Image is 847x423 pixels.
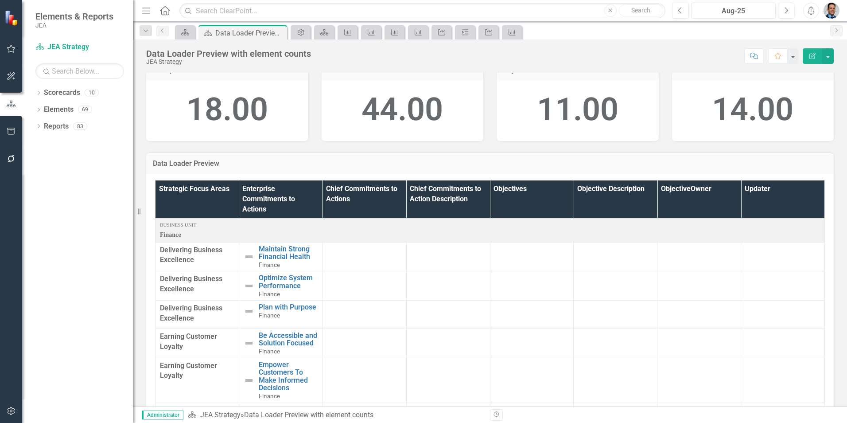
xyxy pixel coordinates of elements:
td: Double-Click to Edit Right Click for Context Menu [239,271,322,301]
small: JEA [35,22,113,29]
div: Aug-25 [694,6,773,16]
span: Finance [160,231,181,238]
td: Double-Click to Edit Right Click for Context Menu [239,301,322,329]
a: Reports [44,121,69,132]
a: JEA Strategy [35,42,124,52]
span: Finance [259,290,280,298]
input: Search Below... [35,63,124,79]
img: Not Defined [244,251,254,262]
a: Optimize System Performance [259,274,318,290]
h3: Enterprise Commitments to Actions [153,66,302,74]
div: JEA Strategy [146,59,311,65]
span: Delivering Business Excellence [160,303,234,324]
div: 10 [85,89,99,97]
span: Search [631,7,650,14]
span: Finance [259,312,280,319]
input: Search ClearPoint... [179,3,665,19]
button: Search [619,4,663,17]
a: Scorecards [44,88,80,98]
span: Finance [259,348,280,355]
img: Not Defined [244,375,254,386]
span: Earning Customer Loyalty [160,332,234,352]
button: Aug-25 [691,3,776,19]
a: Plan with Purpose [259,303,318,311]
td: Double-Click to Edit Right Click for Context Menu [239,329,322,358]
a: Maintain Strong Financial Health [259,245,318,261]
img: ClearPoint Strategy [4,9,20,26]
div: Data Loader Preview with element counts [244,411,373,419]
div: Data Loader Preview with element counts [146,49,311,59]
h3: Milestones [679,66,828,74]
td: Double-Click to Edit [155,329,239,358]
div: 14.00 [681,87,825,133]
div: Business Unit [160,221,820,228]
td: Double-Click to Edit [155,271,239,301]
td: Double-Click to Edit [155,358,239,403]
span: Earning Customer Loyalty [160,361,234,381]
td: Double-Click to Edit [155,301,239,329]
h3: Data Loader Preview [153,160,827,168]
td: Double-Click to Edit [155,242,239,271]
a: JEA Strategy [200,411,241,419]
div: 83 [73,122,87,130]
span: Finance [259,261,280,268]
img: Not Defined [244,338,254,349]
span: Administrator [142,411,183,419]
div: 44.00 [330,87,475,133]
img: Not Defined [244,281,254,291]
img: Not Defined [244,306,254,317]
h3: Objectives [503,66,652,74]
span: Delivering Business Excellence [160,274,234,294]
td: Double-Click to Edit Right Click for Context Menu [239,358,322,403]
div: 69 [78,106,92,114]
span: Elements & Reports [35,11,113,22]
span: Finance [259,392,280,399]
span: Delivering Business Excellence [160,245,234,266]
div: » [188,410,483,420]
a: Be Accessible and Solution Focused [259,332,318,347]
td: Double-Click to Edit Right Click for Context Menu [239,242,322,271]
a: Empower Customers To Make Informed Decisions [259,361,318,392]
div: Data Loader Preview with element counts [215,27,285,39]
div: 11.00 [505,87,650,133]
div: 18.00 [155,87,299,133]
img: Christopher Barrett [824,3,839,19]
h3: Chief Commitments to Actions [328,66,477,74]
a: Elements [44,105,74,115]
